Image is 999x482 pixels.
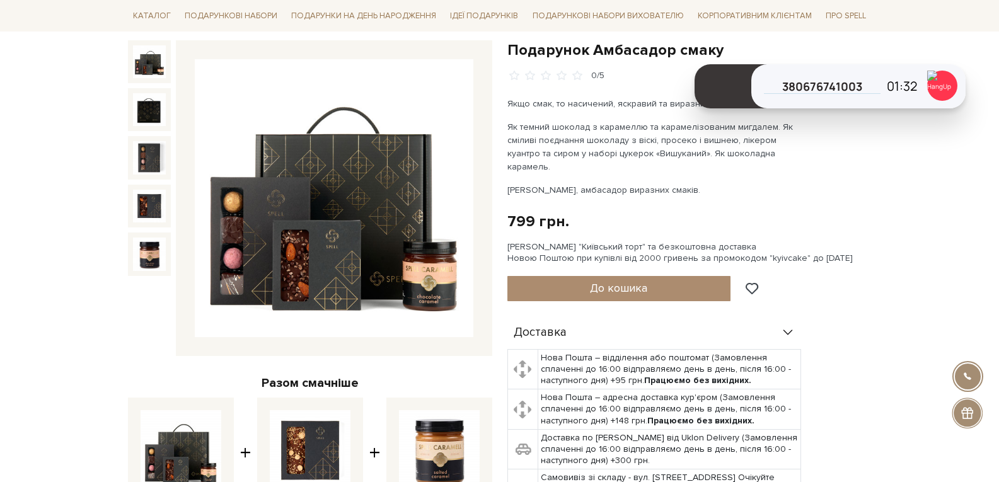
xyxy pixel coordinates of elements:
div: 799 грн. [507,212,569,231]
span: До кошика [590,281,647,295]
a: Корпоративним клієнтам [693,5,817,26]
img: Подарунок Амбасадор смаку [133,238,166,270]
div: [PERSON_NAME] "Київський торт" та безкоштовна доставка Новою Поштою при купівлі від 2000 гривень ... [507,241,872,264]
a: Каталог [128,6,176,26]
img: Подарунок Амбасадор смаку [195,59,473,338]
img: Подарунок Амбасадор смаку [133,190,166,222]
b: Працюємо без вихідних. [644,375,751,386]
a: Подарункові набори [180,6,282,26]
img: Подарунок Амбасадор смаку [133,45,166,78]
a: Подарункові набори вихователю [528,5,689,26]
img: Подарунок Амбасадор смаку [133,93,166,126]
td: Доставка по [PERSON_NAME] від Uklon Delivery (Замовлення сплаченні до 16:00 відправляємо день в д... [538,429,800,469]
span: Доставка [514,327,567,338]
div: 0/5 [591,70,604,82]
p: Як темний шоколад з карамеллю та карамелізованим мигдалем. Як сміливі поєднання шоколаду з віскі,... [507,120,803,173]
b: Працюємо без вихідних. [647,415,754,426]
div: Разом смачніше [128,375,492,391]
td: Нова Пошта – адресна доставка кур'єром (Замовлення сплаченні до 16:00 відправляємо день в день, п... [538,389,800,430]
img: Подарунок Амбасадор смаку [133,141,166,174]
button: До кошика [507,276,731,301]
a: Подарунки на День народження [286,6,441,26]
p: Якщо смак, то насичений, яскравий та виразний. [507,97,803,110]
p: [PERSON_NAME], амбасадор виразних смаків. [507,183,803,197]
a: Про Spell [821,6,871,26]
h1: Подарунок Амбасадор смаку [507,40,872,60]
td: Нова Пошта – відділення або поштомат (Замовлення сплаченні до 16:00 відправляємо день в день, піс... [538,349,800,389]
a: Ідеї подарунків [445,6,523,26]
